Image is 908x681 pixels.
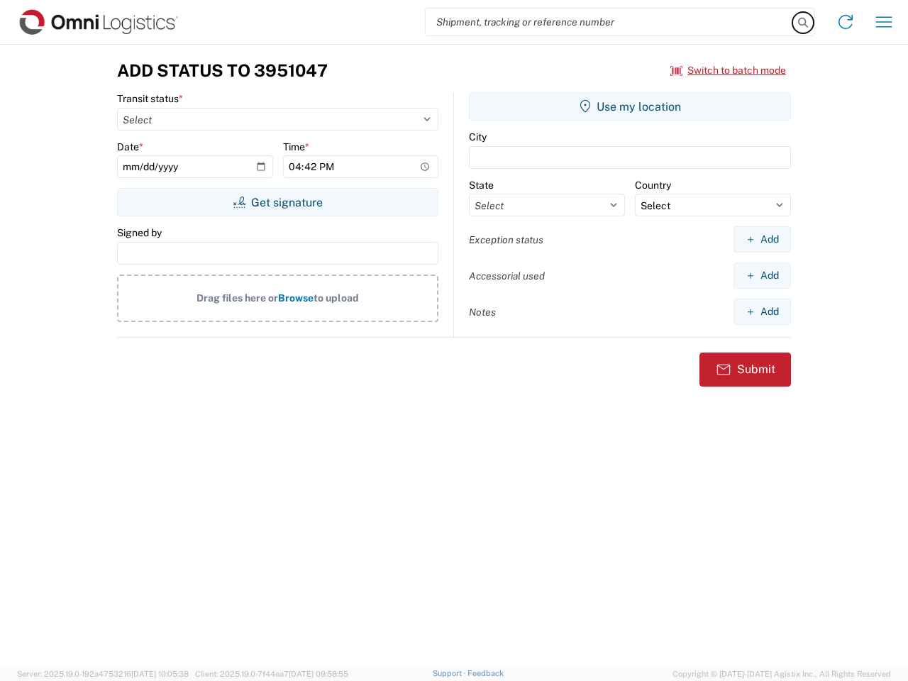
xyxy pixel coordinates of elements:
[733,262,791,289] button: Add
[289,670,348,678] span: [DATE] 09:58:55
[469,92,791,121] button: Use my location
[469,233,543,246] label: Exception status
[733,299,791,325] button: Add
[426,9,793,35] input: Shipment, tracking or reference number
[117,226,162,239] label: Signed by
[433,669,468,677] a: Support
[670,59,786,82] button: Switch to batch mode
[469,270,545,282] label: Accessorial used
[635,179,671,192] label: Country
[314,292,359,304] span: to upload
[672,668,891,680] span: Copyright © [DATE]-[DATE] Agistix Inc., All Rights Reserved
[196,292,278,304] span: Drag files here or
[131,670,189,678] span: [DATE] 10:05:38
[117,188,438,216] button: Get signature
[469,306,496,319] label: Notes
[195,670,348,678] span: Client: 2025.19.0-7f44ea7
[733,226,791,253] button: Add
[117,60,328,81] h3: Add Status to 3951047
[469,179,494,192] label: State
[699,353,791,387] button: Submit
[467,669,504,677] a: Feedback
[17,670,189,678] span: Server: 2025.19.0-192a4753216
[278,292,314,304] span: Browse
[283,140,309,153] label: Time
[117,92,183,105] label: Transit status
[117,140,143,153] label: Date
[469,131,487,143] label: City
